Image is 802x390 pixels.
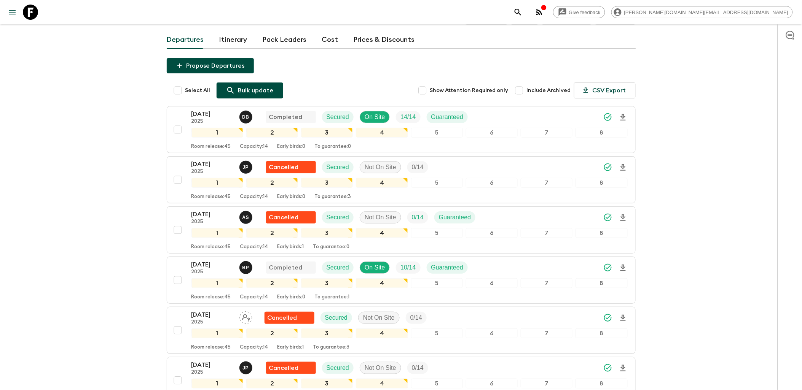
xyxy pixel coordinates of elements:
p: Guaranteed [439,213,471,222]
svg: Download Onboarding [619,213,628,222]
p: [DATE] [191,109,233,119]
svg: Synced Successfully [603,163,612,172]
p: On Site [365,113,385,122]
p: Completed [269,263,303,272]
div: 5 [411,178,463,188]
div: Secured [322,111,354,123]
span: Show Attention Required only [430,87,509,94]
p: 2025 [191,269,233,275]
div: [PERSON_NAME][DOMAIN_NAME][EMAIL_ADDRESS][DOMAIN_NAME] [611,6,793,18]
div: 2 [246,178,298,188]
div: 5 [411,228,463,238]
p: Guaranteed [431,263,464,272]
div: Trip Fill [407,161,428,173]
button: AS [239,211,254,224]
p: Room release: 45 [191,144,231,150]
div: 7 [521,328,572,338]
div: 2 [246,278,298,288]
div: 6 [466,178,518,188]
span: Josefina Paez [239,364,254,370]
div: 7 [521,178,572,188]
p: [DATE] [191,310,233,319]
div: 5 [411,328,463,338]
div: 1 [191,379,243,388]
div: 2 [246,379,298,388]
a: Itinerary [219,31,247,49]
p: 2025 [191,119,233,125]
span: Give feedback [565,10,605,15]
div: 4 [356,328,408,338]
div: Trip Fill [407,362,428,374]
p: To guarantee: 3 [313,344,350,350]
div: 4 [356,228,408,238]
p: J P [243,164,249,170]
p: Not On Site [365,363,396,373]
svg: Download Onboarding [619,263,628,273]
p: Early birds: 0 [277,144,306,150]
div: Flash Pack cancellation [266,211,316,224]
div: 1 [191,178,243,188]
div: 2 [246,228,298,238]
div: 1 [191,328,243,338]
button: menu [5,5,20,20]
div: 2 [246,328,298,338]
div: 8 [576,278,627,288]
div: 1 [191,128,243,138]
div: Trip Fill [407,211,428,224]
p: 2025 [191,319,233,325]
span: Anne Sgrazzutti [239,213,254,219]
p: To guarantee: 0 [313,244,350,250]
p: Early birds: 1 [277,244,304,250]
div: 5 [411,379,463,388]
button: [DATE]2025Anne SgrazzuttiFlash Pack cancellationSecuredNot On SiteTrip FillGuaranteed12345678Room... [167,206,636,254]
div: 3 [301,328,353,338]
p: Room release: 45 [191,194,231,200]
p: To guarantee: 0 [315,144,351,150]
p: [DATE] [191,210,233,219]
p: To guarantee: 1 [315,294,350,300]
p: 0 / 14 [412,363,424,373]
button: [DATE]2025Josefina PaezFlash Pack cancellationSecuredNot On SiteTrip Fill12345678Room release:45C... [167,156,636,203]
svg: Synced Successfully [603,213,612,222]
a: Cost [322,31,338,49]
div: 5 [411,128,463,138]
span: Josefina Paez [239,163,254,169]
div: 7 [521,228,572,238]
div: Secured [322,362,354,374]
div: 4 [356,128,408,138]
div: 6 [466,278,518,288]
p: Secured [327,163,349,172]
p: Room release: 45 [191,294,231,300]
span: Beatriz Pestana [239,263,254,270]
div: 7 [521,278,572,288]
a: Departures [167,31,204,49]
svg: Synced Successfully [603,113,612,122]
p: Guaranteed [431,113,464,122]
p: Secured [325,313,348,322]
p: Capacity: 14 [240,344,268,350]
button: CSV Export [574,82,636,98]
div: Trip Fill [396,262,420,274]
div: 4 [356,278,408,288]
div: 6 [466,328,518,338]
div: Trip Fill [396,111,420,123]
div: 8 [576,228,627,238]
p: Capacity: 14 [240,194,268,200]
div: 3 [301,178,353,188]
p: Bulk update [238,86,274,95]
button: [DATE]2025Diana BedoyaCompletedSecuredOn SiteTrip FillGuaranteed12345678Room release:45Capacity:1... [167,106,636,153]
p: 0 / 14 [412,163,424,172]
p: Not On Site [365,213,396,222]
p: Secured [327,213,349,222]
a: Give feedback [553,6,605,18]
p: Secured [327,113,349,122]
div: Flash Pack cancellation [265,312,314,324]
span: Assign pack leader [239,314,252,320]
a: Bulk update [217,82,283,98]
p: A S [242,214,249,220]
p: Not On Site [365,163,396,172]
button: Propose Departures [167,58,254,73]
div: 2 [246,128,298,138]
div: 1 [191,278,243,288]
div: 5 [411,278,463,288]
